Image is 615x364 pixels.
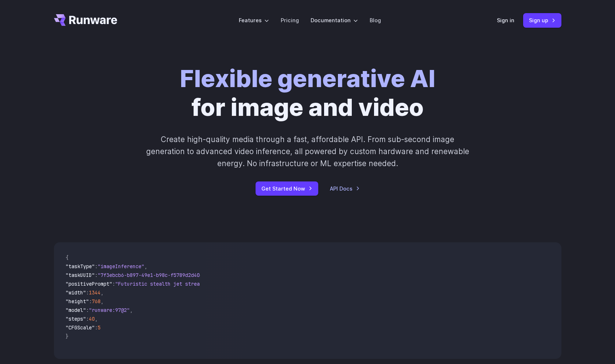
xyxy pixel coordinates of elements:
[86,307,89,313] span: :
[89,289,101,296] span: 1344
[144,263,147,270] span: ,
[66,333,69,340] span: }
[101,289,104,296] span: ,
[66,316,86,322] span: "steps"
[66,298,89,305] span: "height"
[130,307,133,313] span: ,
[66,289,86,296] span: "width"
[66,254,69,261] span: {
[92,298,101,305] span: 768
[98,263,144,270] span: "imageInference"
[281,16,299,24] a: Pricing
[86,289,89,296] span: :
[145,133,470,170] p: Create high-quality media through a fast, affordable API. From sub-second image generation to adv...
[66,307,86,313] span: "model"
[89,298,92,305] span: :
[497,16,514,24] a: Sign in
[180,64,435,93] strong: Flexible generative AI
[86,316,89,322] span: :
[112,281,115,287] span: :
[370,16,381,24] a: Blog
[115,281,381,287] span: "Futuristic stealth jet streaking through a neon-lit cityscape with glowing purple exhaust"
[89,316,95,322] span: 40
[54,14,117,26] a: Go to /
[98,324,101,331] span: 5
[330,184,360,193] a: API Docs
[180,64,435,122] h1: for image and video
[95,316,98,322] span: ,
[66,263,95,270] span: "taskType"
[239,16,269,24] label: Features
[98,272,209,278] span: "7f3ebcb6-b897-49e1-b98c-f5789d2d40d7"
[66,281,112,287] span: "positivePrompt"
[523,13,561,27] a: Sign up
[66,324,95,331] span: "CFGScale"
[66,272,95,278] span: "taskUUID"
[95,272,98,278] span: :
[101,298,104,305] span: ,
[311,16,358,24] label: Documentation
[95,324,98,331] span: :
[256,181,318,196] a: Get Started Now
[95,263,98,270] span: :
[89,307,130,313] span: "runware:97@2"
